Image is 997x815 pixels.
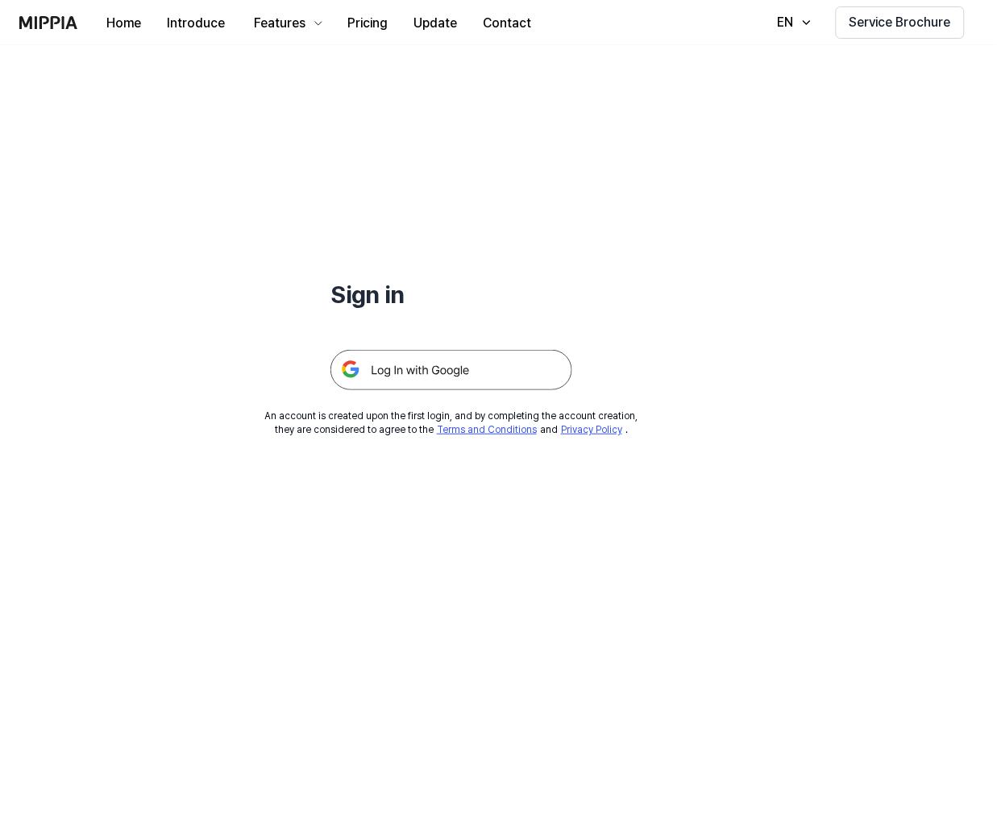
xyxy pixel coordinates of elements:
[238,7,334,40] button: Features
[836,6,965,39] button: Service Brochure
[401,7,470,40] button: Update
[775,13,797,32] div: EN
[251,14,309,33] div: Features
[401,1,470,45] a: Update
[437,424,537,435] a: Terms and Conditions
[154,7,238,40] button: Introduce
[334,7,401,40] button: Pricing
[470,7,544,40] button: Contact
[265,410,638,437] div: An account is created upon the first login, and by completing the account creation, they are cons...
[762,6,823,39] button: EN
[330,350,572,390] img: 구글 로그인 버튼
[19,16,77,29] img: logo
[330,277,572,311] h1: Sign in
[561,424,622,435] a: Privacy Policy
[93,7,154,40] button: Home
